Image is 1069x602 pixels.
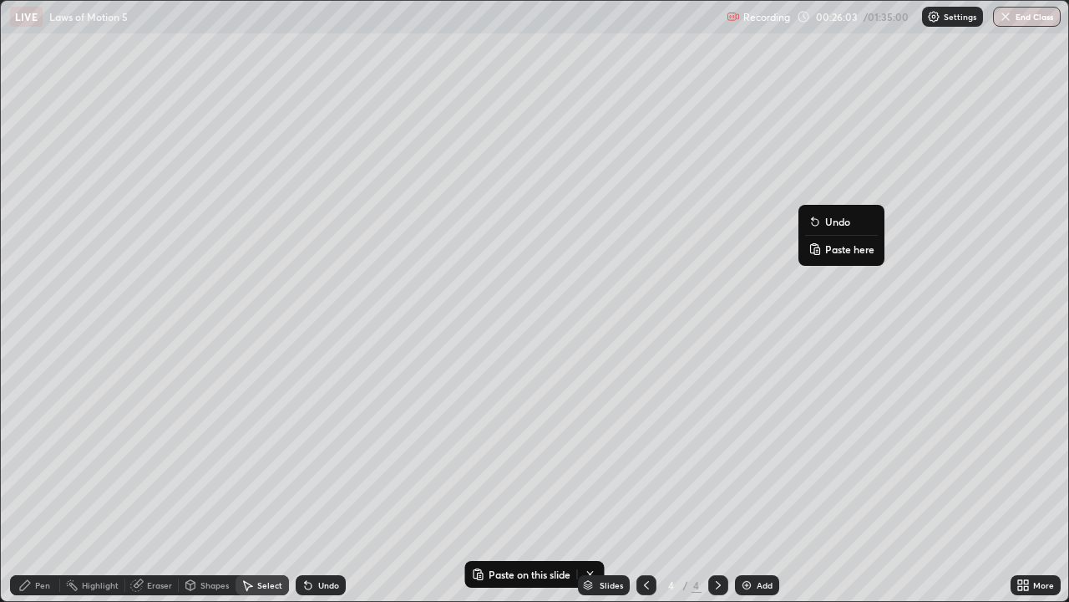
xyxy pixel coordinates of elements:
div: Eraser [147,581,172,589]
button: Paste on this slide [469,564,574,584]
div: Shapes [200,581,229,589]
button: Paste here [805,239,878,259]
button: Undo [805,212,878,232]
div: Select [257,581,282,589]
div: / [683,580,688,590]
div: Highlight [82,581,119,589]
p: Paste here [825,242,874,256]
p: Settings [944,13,976,21]
img: recording.375f2c34.svg [727,10,740,23]
div: 4 [663,580,680,590]
img: add-slide-button [740,579,753,592]
div: Undo [318,581,339,589]
button: End Class [993,7,1061,27]
img: class-settings-icons [927,10,940,23]
div: Pen [35,581,50,589]
p: LIVE [15,10,38,23]
p: Recording [743,11,790,23]
img: end-class-cross [999,10,1012,23]
p: Undo [825,215,850,228]
div: Slides [600,581,623,589]
p: Laws of Motion 5 [49,10,128,23]
div: More [1033,581,1054,589]
div: Add [757,581,773,589]
div: 4 [692,578,702,593]
p: Paste on this slide [489,568,570,581]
